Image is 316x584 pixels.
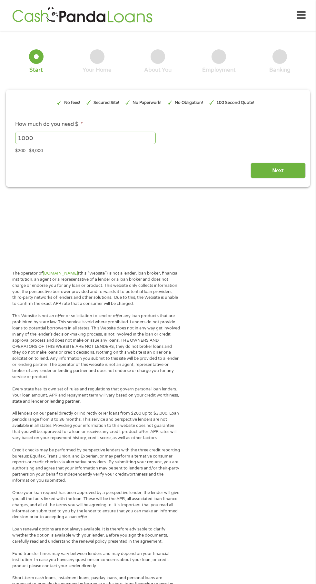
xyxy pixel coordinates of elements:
div: Your Home [83,66,112,74]
div: $200 - $3,000 [15,145,301,154]
p: Once your loan request has been approved by a perspective lender, the lender will give you all th... [12,490,180,520]
p: The operator of (this “Website”) is not a lender, loan broker, financial institution, an agent or... [12,270,180,307]
p: No Paperwork! [133,100,162,106]
p: 100 Second Quote! [216,100,254,106]
p: No Obligation! [175,100,203,106]
div: Employment [202,66,236,74]
p: All lenders on our panel directly or indirectly offer loans from $200 up to $3,000. Loan periods ... [12,410,180,441]
p: No fees! [64,100,80,106]
p: Credit checks may be performed by perspective lenders with the three credit reporting bureaus: Eq... [12,447,180,484]
p: This Website is not an offer or solicitation to lend or offer any loan products that are prohibit... [12,313,180,380]
a: [DOMAIN_NAME] [43,271,78,276]
input: Next [251,163,306,178]
p: Fund transfer times may vary between lenders and may depend on your financial institution. In cas... [12,551,180,569]
div: Banking [269,66,291,74]
label: How much do you need $ [15,121,83,128]
p: Secured Site! [94,100,119,106]
div: About You [144,66,172,74]
img: GetLoanNow Logo [10,6,154,25]
p: Loan renewal options are not always available. It is therefore advisable to clarify whether the o... [12,526,180,545]
div: Start [29,66,43,74]
p: Every state has its own set of rules and regulations that govern personal loan lenders. Your loan... [12,386,180,405]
